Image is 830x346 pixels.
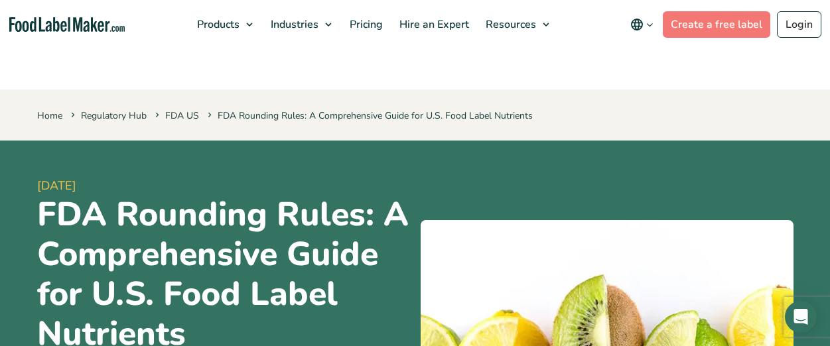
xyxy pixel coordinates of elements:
[395,17,470,32] span: Hire an Expert
[663,11,770,38] a: Create a free label
[37,109,62,122] a: Home
[785,301,817,333] div: Open Intercom Messenger
[346,17,384,32] span: Pricing
[37,177,410,195] span: [DATE]
[193,17,241,32] span: Products
[777,11,821,38] a: Login
[267,17,320,32] span: Industries
[165,109,199,122] a: FDA US
[482,17,537,32] span: Resources
[81,109,147,122] a: Regulatory Hub
[205,109,533,122] span: FDA Rounding Rules: A Comprehensive Guide for U.S. Food Label Nutrients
